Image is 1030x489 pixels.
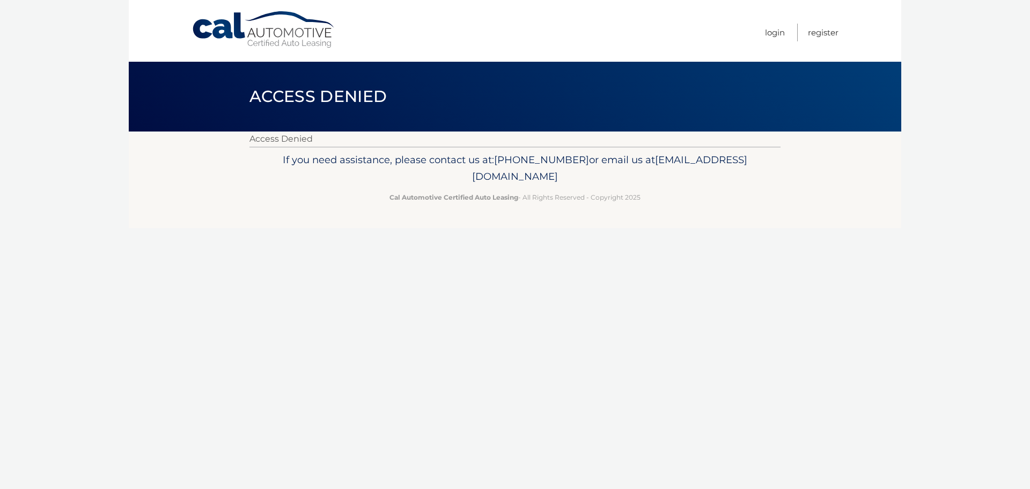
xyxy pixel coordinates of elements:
p: If you need assistance, please contact us at: or email us at [256,151,774,186]
span: Access Denied [249,86,387,106]
p: Access Denied [249,132,781,147]
p: - All Rights Reserved - Copyright 2025 [256,192,774,203]
a: Cal Automotive [192,11,336,49]
a: Login [765,24,785,41]
strong: Cal Automotive Certified Auto Leasing [389,193,518,201]
span: [PHONE_NUMBER] [494,154,589,166]
a: Register [808,24,838,41]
